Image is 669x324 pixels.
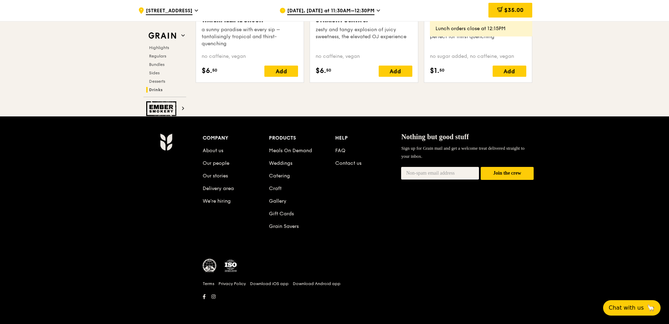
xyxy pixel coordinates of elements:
a: FAQ [335,148,345,154]
span: Bundles [149,62,164,67]
input: Non-spam email address [401,167,479,180]
a: About us [203,148,223,154]
span: $1. [430,66,439,76]
h6: Revision [133,302,536,307]
a: Gallery [269,198,286,204]
span: Sign up for Grain mail and get a welcome treat delivered straight to your inbox. [401,146,525,158]
span: 50 [326,67,331,73]
img: MUIS Halal Certified [203,259,217,273]
div: Company [203,133,269,143]
span: Nothing but good stuff [401,133,469,141]
a: Download iOS app [250,281,289,286]
a: Our people [203,160,229,166]
span: [DATE], [DATE] at 11:30AM–12:30PM [287,7,374,15]
div: no caffeine, vegan [202,53,298,60]
a: Meals On Demand [269,148,312,154]
a: Craft [269,185,282,191]
span: Regulars [149,54,166,59]
div: no caffeine, vegan [316,53,412,60]
a: Gift Cards [269,211,294,217]
span: [STREET_ADDRESS] [146,7,192,15]
img: Ember Smokery web logo [146,101,178,116]
div: Lunch orders close at 12:15PM [435,25,527,32]
div: no sugar added, no caffeine, vegan [430,53,526,60]
a: Our stories [203,173,228,179]
div: a sunny paradise with every sip – tantalisingly tropical and thirst-quenching [202,26,298,47]
span: 🦙 [647,304,655,312]
img: Grain web logo [146,29,178,42]
a: We’re hiring [203,198,231,204]
img: Grain [160,133,172,151]
div: Add [264,66,298,77]
span: Sides [149,70,160,75]
a: Contact us [335,160,361,166]
span: $35.00 [504,7,523,13]
span: Desserts [149,79,165,84]
button: Join the crew [481,167,534,180]
span: 50 [439,67,445,73]
a: Privacy Policy [218,281,246,286]
span: Drinks [149,87,163,92]
a: Terms [203,281,214,286]
div: Add [493,66,526,77]
a: Grain Savers [269,223,299,229]
span: Chat with us [609,304,644,312]
a: Download Android app [293,281,340,286]
a: Delivery area [203,185,234,191]
span: Highlights [149,45,169,50]
span: $6. [316,66,326,76]
div: Products [269,133,335,143]
span: 50 [212,67,217,73]
span: $6. [202,66,212,76]
a: Catering [269,173,290,179]
img: ISO Certified [224,259,238,273]
button: Chat with us🦙 [603,300,661,316]
div: zesty and tangy explosion of juicy sweetness, the elevated OJ experience [316,26,412,40]
div: Help [335,133,401,143]
a: Weddings [269,160,292,166]
div: Add [379,66,412,77]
